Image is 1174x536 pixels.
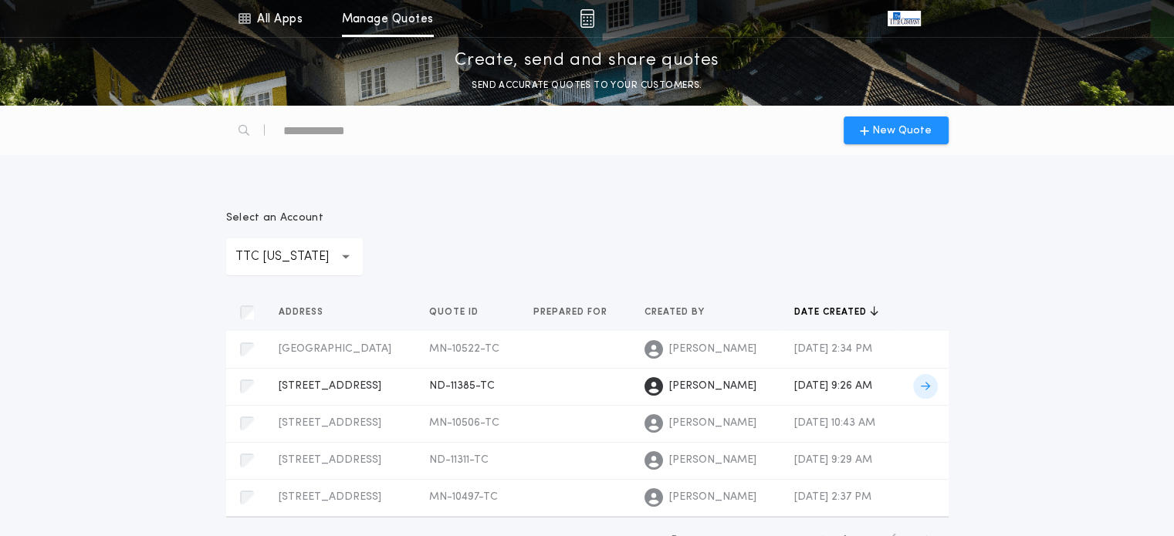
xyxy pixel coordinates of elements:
[429,305,490,320] button: Quote ID
[429,454,489,466] span: ND-11311-TC
[794,305,878,320] button: Date created
[279,417,381,429] span: [STREET_ADDRESS]
[533,306,611,319] span: Prepared for
[794,380,872,392] span: [DATE] 9:26 AM
[794,306,870,319] span: Date created
[669,416,756,431] span: [PERSON_NAME]
[669,453,756,468] span: [PERSON_NAME]
[455,49,719,73] p: Create, send and share quotes
[279,491,381,503] span: [STREET_ADDRESS]
[888,11,920,26] img: vs-icon
[279,306,326,319] span: Address
[844,116,949,144] button: New Quote
[226,211,363,226] p: Select an Account
[279,305,335,320] button: Address
[794,491,871,503] span: [DATE] 2:37 PM
[429,417,499,429] span: MN-10506-TC
[429,491,498,503] span: MN-10497-TC
[279,454,381,466] span: [STREET_ADDRESS]
[645,306,708,319] span: Created by
[429,380,495,392] span: ND-11385-TC
[235,248,354,266] p: TTC [US_STATE]
[669,342,756,357] span: [PERSON_NAME]
[872,123,932,139] span: New Quote
[580,9,594,28] img: img
[472,78,702,93] p: SEND ACCURATE QUOTES TO YOUR CUSTOMERS.
[226,238,363,275] button: TTC [US_STATE]
[645,305,716,320] button: Created by
[669,490,756,505] span: [PERSON_NAME]
[279,343,391,355] span: [GEOGRAPHIC_DATA]
[279,380,381,392] span: [STREET_ADDRESS]
[669,379,756,394] span: [PERSON_NAME]
[429,306,482,319] span: Quote ID
[794,417,875,429] span: [DATE] 10:43 AM
[794,343,872,355] span: [DATE] 2:34 PM
[429,343,499,355] span: MN-10522-TC
[794,454,872,466] span: [DATE] 9:29 AM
